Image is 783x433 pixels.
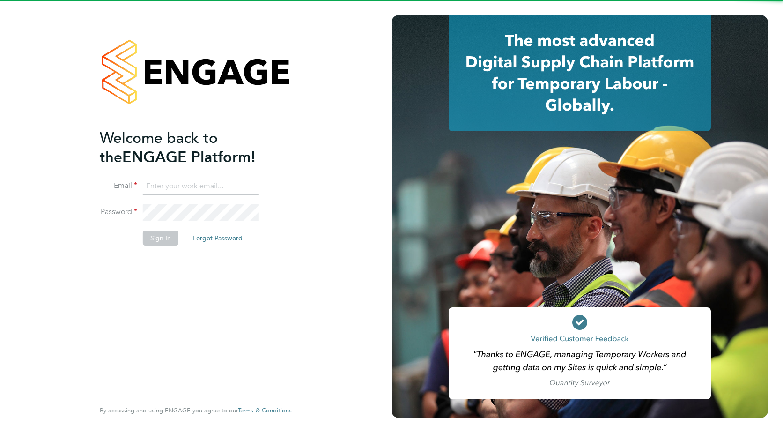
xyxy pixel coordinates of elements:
label: Password [100,207,137,217]
span: Terms & Conditions [238,406,292,414]
span: By accessing and using ENGAGE you agree to our [100,406,292,414]
button: Forgot Password [185,231,250,246]
label: Email [100,181,137,191]
a: Terms & Conditions [238,407,292,414]
span: Welcome back to the [100,129,218,166]
h2: ENGAGE Platform! [100,128,282,167]
input: Enter your work email... [143,178,259,195]
button: Sign In [143,231,178,246]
